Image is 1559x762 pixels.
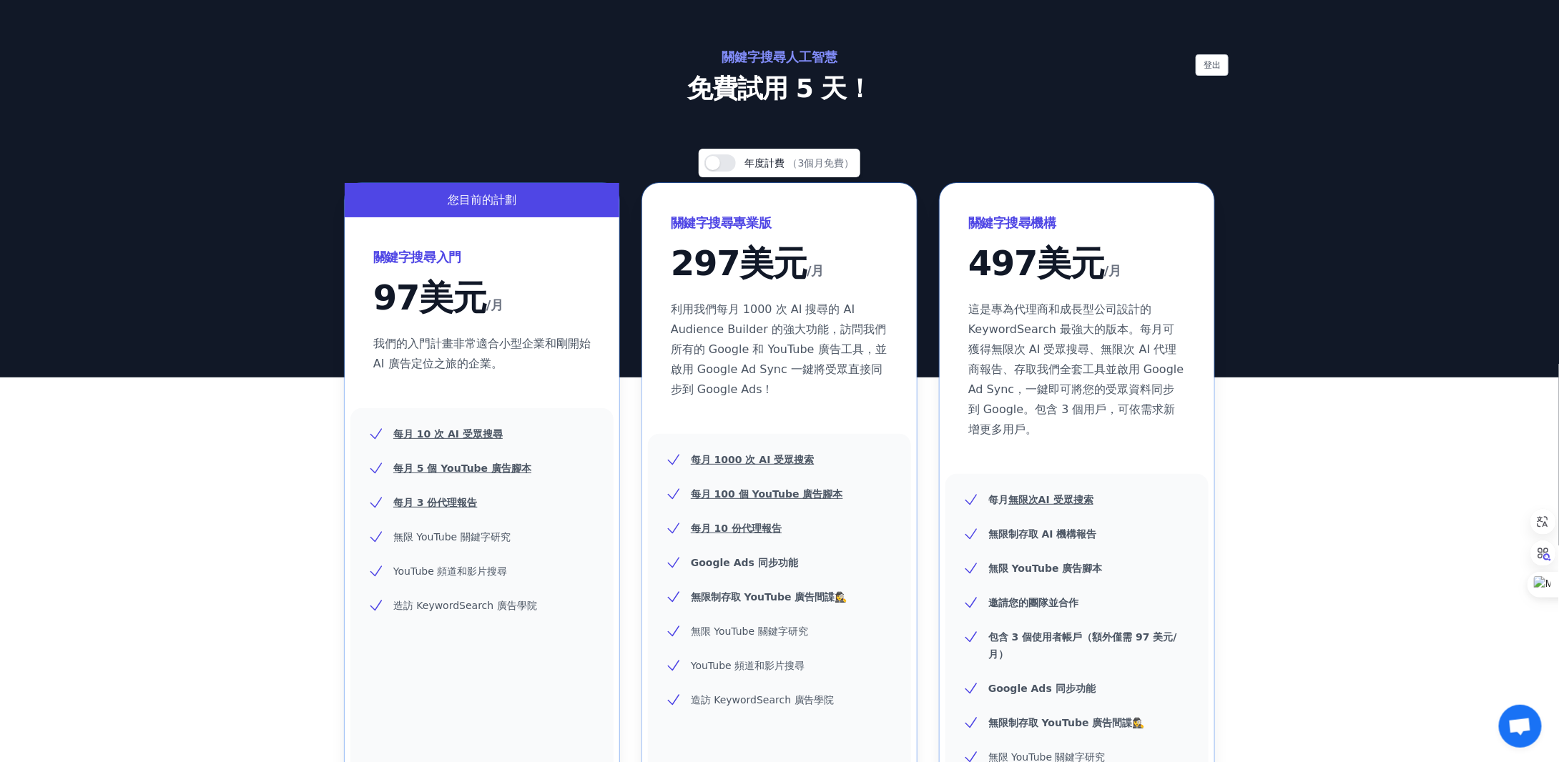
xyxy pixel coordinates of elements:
font: 關鍵字搜尋機構 [968,215,1056,230]
font: 邀請您的團隊並合作 [988,597,1078,608]
font: 年度計費 [744,157,785,169]
font: 無限制存取 YouTube 廣告間諜🕵️‍♀️ [988,717,1145,728]
font: Google Ads 同步功能 [988,683,1096,694]
div: 打開聊天 [1499,705,1542,748]
font: 登出 [1204,60,1221,70]
font: 每月 10 次 AI 受眾搜尋 [393,428,503,440]
font: 無限次AI 受眾搜索 [1008,494,1093,505]
font: 我們的入門計畫非常適合小型企業和剛開始 AI 廣告定位之旅的企業。 [373,337,591,370]
font: 美元 [1038,243,1105,283]
font: YouTube 頻道和影片搜尋 [691,660,805,671]
button: 登出 [1196,54,1229,76]
font: 每月 1000 次 AI 受眾搜索 [691,454,815,465]
font: 利用我們每月 1000 次 AI 搜尋的 AI Audience Builder 的強大功能，訪問我們所有的 Google 和 YouTube 廣告工具，並啟用 Google Ad Sync 一... [671,302,887,396]
font: 美元 [419,277,486,317]
font: 造訪 KeywordSearch 廣告學院 [393,600,537,611]
font: 關鍵字搜尋入門 [373,249,461,264]
font: 每月 10 份代理報告 [691,523,782,534]
font: /月 [486,297,504,312]
font: 497 [968,243,1038,283]
font: 無限制存取 AI 機構報告 [988,528,1097,540]
font: 造訪 KeywordSearch 廣告學院 [691,694,835,706]
font: 每月 5 個 YouTube 廣告腳本 [393,462,531,474]
font: 關鍵字搜尋人工智慧 [722,49,837,64]
font: 關鍵字搜尋專業版 [671,215,771,230]
font: 無限 YouTube 關鍵字研究 [691,625,808,637]
font: /月 [1104,263,1122,278]
font: 這是專為代理商和成長型公司設計的 KeywordSearch 最強大的版本。每月可獲得無限次 AI 受眾搜尋、無限次 AI 代理商報告、存取我們全套工具並啟用 Google Ad Sync，一鍵... [968,302,1184,436]
font: 免費試用 5 天！ [687,74,872,103]
font: 包含 3 個使用者帳戶（額外僅需 97 美元/月） [988,631,1177,660]
font: （3個月免費） [788,157,855,169]
font: 297 [671,243,740,283]
font: 每月 100 個 YouTube 廣告腳本 [691,488,843,500]
font: /月 [807,263,825,278]
font: 無限 YouTube 關鍵字研究 [393,531,511,543]
font: 美元 [740,243,807,283]
font: 您目前的計劃 [448,193,516,207]
font: 無限 YouTube 廣告腳本 [988,563,1103,574]
font: 每月 [988,494,1008,505]
font: 每月 3 份代理報告 [393,497,478,508]
font: YouTube 頻道和影片搜尋 [393,565,507,577]
font: 無限制存取 YouTube 廣告間諜🕵️‍♀️ [691,591,847,603]
font: 97 [373,277,419,317]
font: Google Ads 同步功能 [691,557,798,568]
